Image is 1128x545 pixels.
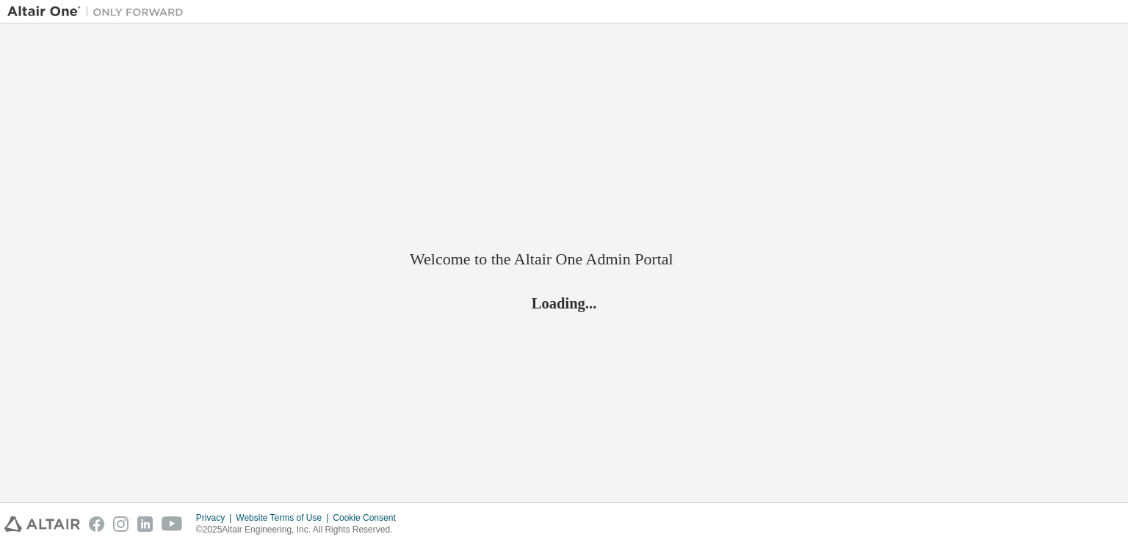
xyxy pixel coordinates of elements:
p: © 2025 Altair Engineering, Inc. All Rights Reserved. [196,524,405,536]
div: Cookie Consent [333,512,404,524]
img: youtube.svg [162,516,183,532]
img: Altair One [7,4,191,19]
div: Privacy [196,512,236,524]
img: linkedin.svg [137,516,153,532]
img: instagram.svg [113,516,129,532]
img: altair_logo.svg [4,516,80,532]
div: Website Terms of Use [236,512,333,524]
h2: Loading... [410,294,718,313]
h2: Welcome to the Altair One Admin Portal [410,249,718,270]
img: facebook.svg [89,516,104,532]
